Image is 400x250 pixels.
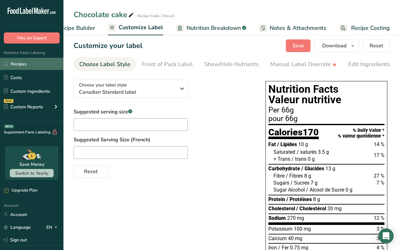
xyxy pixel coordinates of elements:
[259,21,326,35] a: Notes & Attachments
[74,41,142,51] h1: Customize your label
[119,23,163,32] span: Customize Label
[286,173,303,179] span: / Fibres
[327,206,342,212] span: 30 mg
[268,235,287,241] span: Calcium
[374,173,384,179] span: 27 %
[79,60,130,69] div: Choose Label Style
[74,80,188,98] button: Choose your label style Canadian Standard label
[377,235,384,241] span: 3 %
[268,115,384,123] div: pour 66g
[374,215,384,221] span: 12 %
[74,136,253,144] label: Suggested Serving Size (French)
[176,21,246,35] a: Nutrition Breakdown
[304,173,311,179] span: 8 g
[74,165,108,178] button: Reset
[4,222,31,233] a: Language
[303,127,319,138] span: 170
[10,169,54,177] button: Switch to Yearly
[273,156,290,162] span: + Trans
[4,99,13,103] div: NEW
[377,226,384,232] span: 3 %
[377,180,384,186] span: 7 %
[79,88,176,96] span: Canadian Standard label
[339,21,390,35] a: Recipe Costing
[268,215,286,221] span: Sodium
[74,108,188,116] label: Suggested serving size
[187,24,241,32] span: Nutrition Breakdown
[74,9,135,20] div: Chocolate cake
[268,166,300,172] span: Carbohydrate
[142,60,193,69] div: Front of Pack Label
[288,235,302,241] span: 40 mg
[45,21,95,35] a: Recipe Builder
[296,206,326,212] span: / Cholestérol
[84,168,98,175] span: Reset
[345,187,352,193] span: 0 g
[46,223,60,231] div: EN
[363,39,390,52] button: Reset
[314,39,359,52] button: Download
[268,141,276,147] span: Fat
[374,141,384,147] span: 14 %
[286,39,311,52] button: Save
[268,196,285,202] span: Protein
[270,60,337,69] div: Manual Label Override
[15,170,48,176] span: Switch to Yearly
[4,187,37,194] div: Upgrade Plan
[301,166,324,172] span: / Glucides
[318,149,329,155] span: 3.5 g
[378,228,394,244] div: Open Intercom Messenger
[268,128,319,139] div: Calories
[57,24,95,32] span: Recipe Builder
[270,24,326,32] span: Notes & Attachments
[273,149,295,155] span: Saturated
[374,152,384,158] span: 17 %
[268,84,384,105] h1: Nutrition Facts Valeur nutritive
[4,125,14,128] div: BETA
[306,187,344,193] span: / Alcool de Sucre
[268,206,295,212] span: Cholesterol
[313,196,320,202] span: 8 g
[204,60,259,69] div: Show/Hide Nutrients
[292,156,306,162] span: / trans
[4,104,43,110] div: Custom Reports
[286,196,312,202] span: / Protéines
[294,226,311,232] span: 100 mg
[311,180,318,186] span: 7 g
[273,180,289,186] span: Sugars
[308,156,315,162] span: 0 g
[291,180,309,186] span: / Sucres
[268,106,384,114] div: Per 66g
[4,32,60,44] button: Hire an Expert
[108,20,163,36] a: Customize Label
[273,173,285,179] span: Fibre
[338,128,384,139] div: % Daily Value * % valeur quotidienne *
[297,149,317,155] span: / saturés
[277,141,297,147] span: / Lipides
[325,166,335,172] span: 13 g
[351,24,390,32] span: Recipe Costing
[273,187,305,193] span: Sugar Alcohol
[268,226,292,232] span: Potassium
[137,13,175,19] div: Recipe Code: Choco1
[19,161,44,168] div: Save Money
[322,42,346,50] span: Download
[292,42,304,50] span: Save
[370,42,383,50] span: Reset
[287,215,304,221] span: 270 mg
[298,141,308,147] span: 10 g
[79,82,127,88] span: Choose your label style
